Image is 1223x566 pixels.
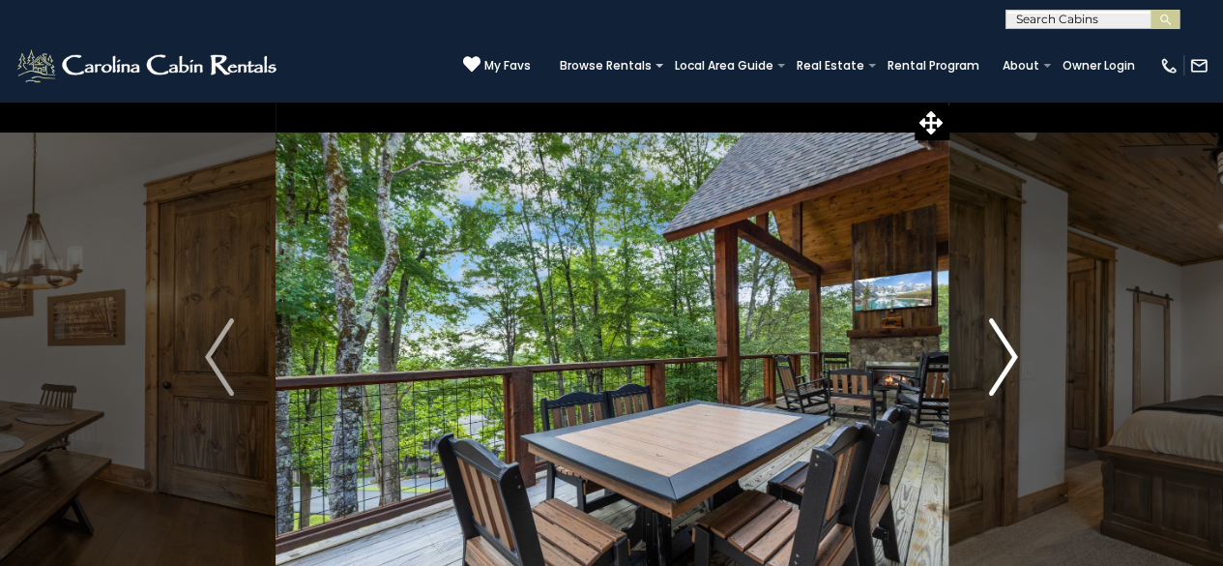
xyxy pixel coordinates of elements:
img: arrow [989,318,1018,396]
img: phone-regular-white.png [1159,56,1179,75]
span: My Favs [484,57,531,74]
a: About [993,52,1049,79]
img: arrow [205,318,234,396]
a: My Favs [463,55,531,75]
a: Browse Rentals [550,52,661,79]
a: Owner Login [1053,52,1145,79]
a: Real Estate [787,52,874,79]
a: Local Area Guide [665,52,783,79]
img: mail-regular-white.png [1189,56,1208,75]
img: White-1-2.png [15,46,282,85]
a: Rental Program [878,52,989,79]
